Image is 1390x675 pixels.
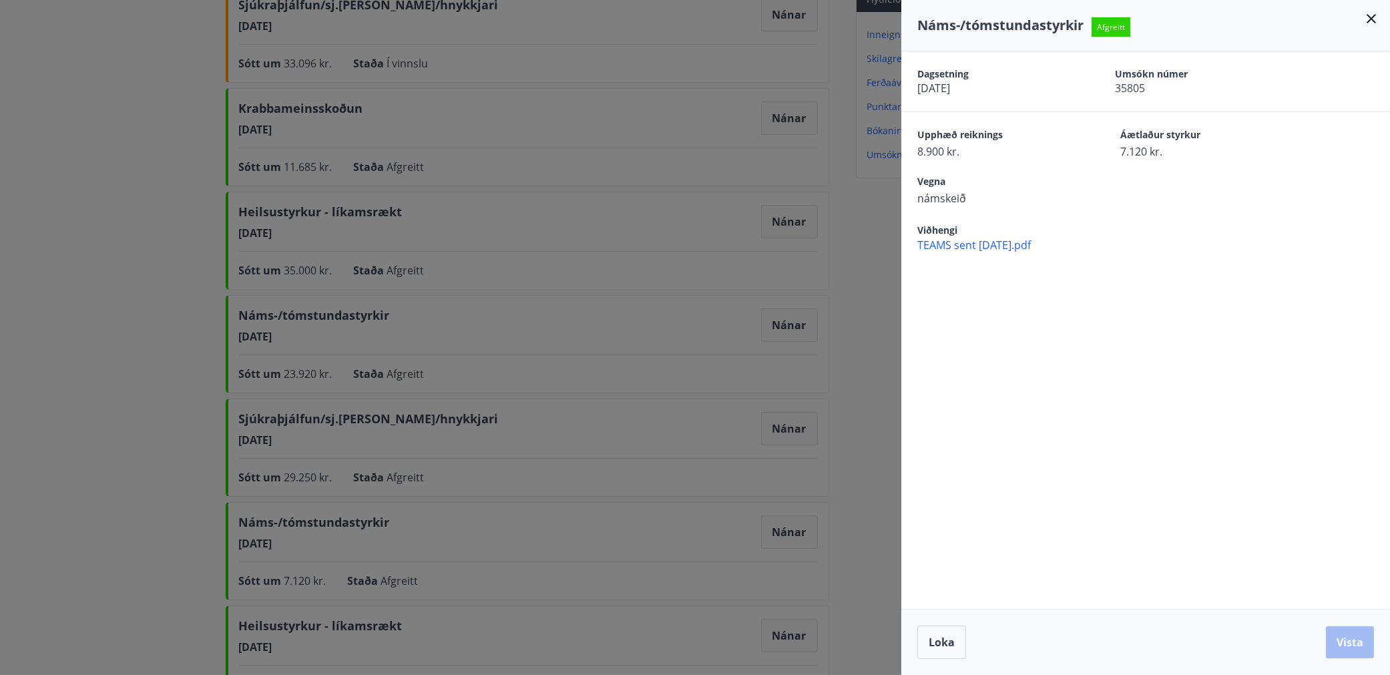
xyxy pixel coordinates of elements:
[929,635,955,650] span: Loka
[917,191,1074,206] span: námskeið
[1120,144,1277,159] span: 7.120 kr.
[917,238,1390,252] span: TEAMS sent [DATE].pdf
[917,81,1068,95] span: [DATE]
[1115,67,1266,81] span: Umsókn númer
[1092,17,1130,37] span: Afgreitt
[917,224,957,236] span: Viðhengi
[917,175,1074,191] span: Vegna
[1115,81,1266,95] span: 35805
[917,626,966,659] button: Loka
[917,16,1084,34] span: Náms-/tómstundastyrkir
[1120,128,1277,144] span: Áætlaður styrkur
[917,144,1074,159] span: 8.900 kr.
[917,128,1074,144] span: Upphæð reiknings
[917,67,1068,81] span: Dagsetning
